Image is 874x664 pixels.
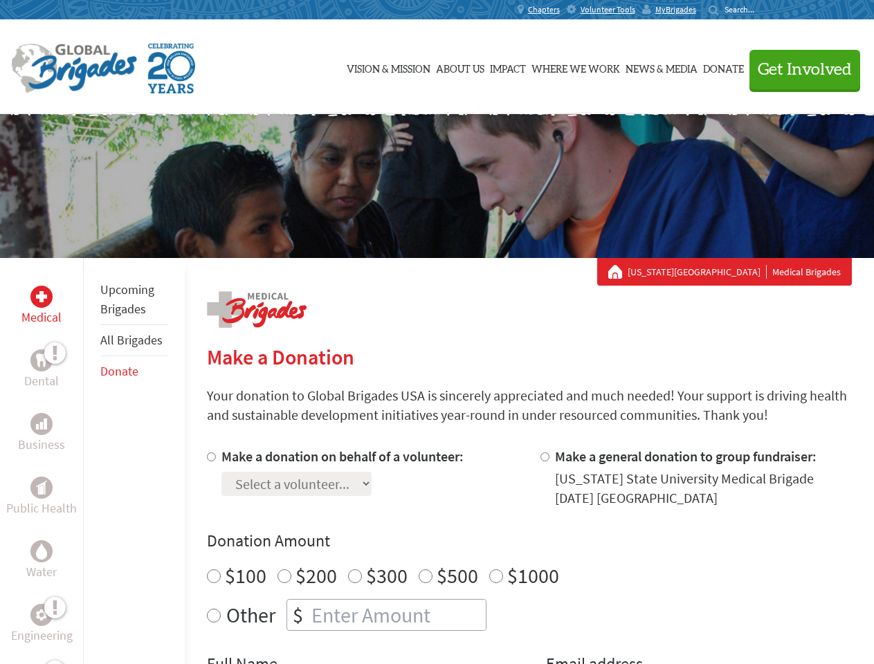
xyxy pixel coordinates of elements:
a: Where We Work [531,33,620,102]
label: $100 [225,562,266,589]
img: Dental [36,353,47,367]
img: Business [36,418,47,430]
label: $500 [437,562,478,589]
a: Donate [703,33,744,102]
p: Water [26,562,57,582]
img: Global Brigades Logo [11,44,137,93]
a: Public HealthPublic Health [6,477,77,518]
p: Public Health [6,499,77,518]
a: DentalDental [24,349,59,391]
a: Vision & Mission [347,33,430,102]
div: Medical [30,286,53,308]
li: Donate [100,356,168,387]
label: $300 [366,562,408,589]
input: Search... [725,4,764,15]
h4: Donation Amount [207,530,852,552]
span: Chapters [528,4,560,15]
img: Engineering [36,609,47,620]
a: [US_STATE][GEOGRAPHIC_DATA] [628,265,767,279]
div: $ [287,600,309,630]
img: Public Health [36,481,47,495]
img: Water [36,543,47,559]
input: Enter Amount [309,600,486,630]
div: Engineering [30,604,53,626]
a: WaterWater [26,540,57,582]
label: Make a donation on behalf of a volunteer: [221,448,464,465]
a: Donate [100,363,138,379]
h2: Make a Donation [207,344,852,369]
p: Dental [24,371,59,391]
p: Medical [21,308,62,327]
a: News & Media [626,33,698,102]
span: Get Involved [758,62,852,78]
a: Upcoming Brigades [100,282,154,317]
div: Business [30,413,53,435]
p: Business [18,435,65,454]
img: Global Brigades Celebrating 20 Years [148,44,195,93]
div: [US_STATE] State University Medical Brigade [DATE] [GEOGRAPHIC_DATA] [555,469,852,508]
a: Impact [490,33,526,102]
a: About Us [436,33,484,102]
label: Make a general donation to group fundraiser: [555,448,817,465]
a: All Brigades [100,332,163,348]
img: Medical [36,291,47,302]
span: MyBrigades [655,4,696,15]
div: Dental [30,349,53,371]
button: Get Involved [749,50,860,89]
label: $200 [295,562,337,589]
a: EngineeringEngineering [11,604,73,645]
label: Other [226,599,275,631]
a: BusinessBusiness [18,413,65,454]
li: All Brigades [100,325,168,356]
div: Public Health [30,477,53,499]
p: Engineering [11,626,73,645]
li: Upcoming Brigades [100,275,168,325]
label: $1000 [507,562,559,589]
div: Medical Brigades [608,265,841,279]
div: Water [30,540,53,562]
p: Your donation to Global Brigades USA is sincerely appreciated and much needed! Your support is dr... [207,386,852,425]
span: Volunteer Tools [581,4,635,15]
img: logo-medical.png [207,291,307,328]
a: MedicalMedical [21,286,62,327]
